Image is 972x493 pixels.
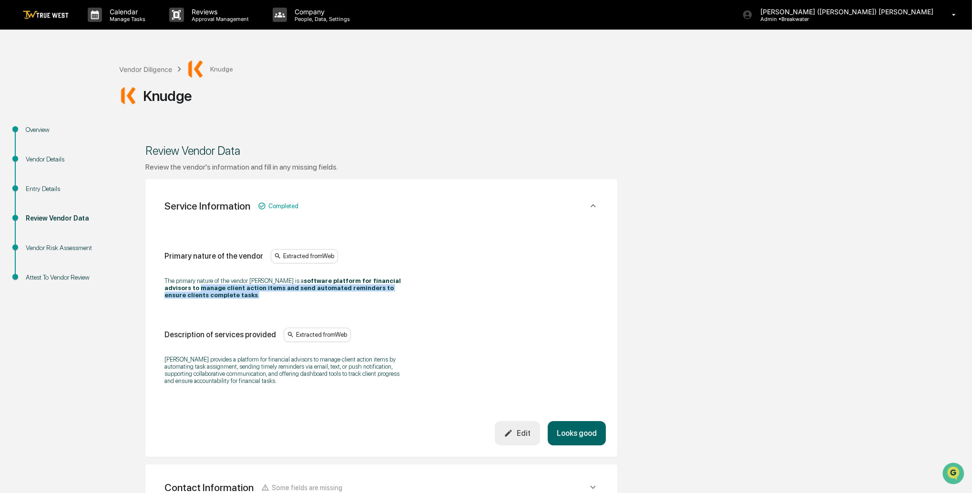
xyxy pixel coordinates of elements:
span: Some fields are missing [272,483,342,492]
span: Completed [268,202,298,210]
button: Edit [495,421,540,445]
button: Looks good [548,421,606,445]
span: Pylon [95,161,115,169]
button: Start new chat [162,76,174,87]
div: Review Vendor Data [145,144,617,158]
a: 🖐️Preclearance [6,116,65,133]
div: Review Vendor Data [26,213,104,223]
span: Attestations [79,120,118,130]
div: Start new chat [32,73,156,82]
strong: software platform for financial advisors to manage client action items and send automated reminde... [164,277,401,299]
div: Edit [504,429,531,438]
a: Powered byPylon [67,161,115,169]
p: How can we help? [10,20,174,35]
p: Calendar [102,8,150,16]
div: Extracted from Web [284,328,351,342]
div: 🗄️ [69,121,77,129]
div: Vendor Risk Assessment [26,243,104,253]
div: 🔎 [10,139,17,147]
div: Primary nature of the vendor [164,252,263,261]
div: We're available if you need us! [32,82,121,90]
div: Service Information [164,200,250,212]
p: [PERSON_NAME] provides a platform for financial advisors to manage client action items by automat... [164,356,403,384]
a: 🗄️Attestations [65,116,122,133]
img: Vendor Logo [186,60,205,79]
div: Entry Details [26,184,104,194]
p: Admin • Breakwater [753,16,841,22]
img: logo [23,10,69,20]
p: Company [287,8,355,16]
div: Knudge [186,60,233,79]
img: Vendor Logo [119,86,138,105]
p: Reviews [184,8,254,16]
p: Approval Management [184,16,254,22]
div: Vendor Diligence [119,65,172,73]
img: 1746055101610-c473b297-6a78-478c-a979-82029cc54cd1 [10,73,27,90]
div: Review the vendor's information and fill in any missing fields. [145,162,617,171]
div: Attest To Vendor Review [26,272,104,282]
div: Overview [26,125,104,135]
p: People, Data, Settings [287,16,355,22]
span: Preclearance [19,120,61,130]
div: 🖐️ [10,121,17,129]
div: Service InformationCompleted [157,221,606,445]
div: Service InformationCompleted [157,191,606,221]
div: Extracted from Web [271,249,338,263]
span: Data Lookup [19,138,60,148]
iframe: Open customer support [941,462,967,487]
div: Knudge [119,86,967,105]
p: Manage Tasks [102,16,150,22]
div: Description of services provided [164,330,276,339]
p: [PERSON_NAME] ([PERSON_NAME]) [PERSON_NAME] [753,8,938,16]
div: Vendor Details [26,154,104,164]
a: 🔎Data Lookup [6,134,64,151]
p: The primary nature of the vendor [PERSON_NAME] is a . [164,277,403,299]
